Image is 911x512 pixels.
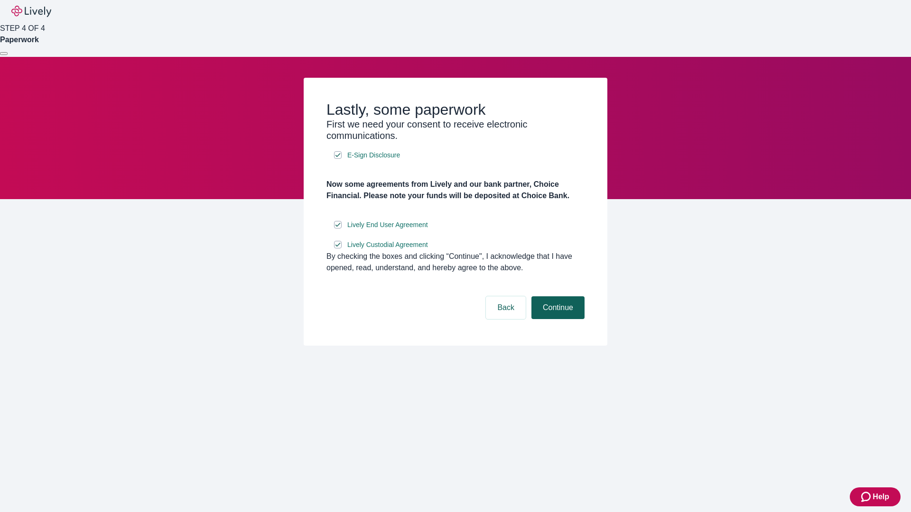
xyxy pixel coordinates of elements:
button: Back [486,296,526,319]
a: e-sign disclosure document [345,239,430,251]
button: Continue [531,296,585,319]
h3: First we need your consent to receive electronic communications. [326,119,585,141]
div: By checking the boxes and clicking “Continue", I acknowledge that I have opened, read, understand... [326,251,585,274]
a: e-sign disclosure document [345,149,402,161]
img: Lively [11,6,51,17]
span: Lively Custodial Agreement [347,240,428,250]
h2: Lastly, some paperwork [326,101,585,119]
span: Help [873,491,889,503]
a: e-sign disclosure document [345,219,430,231]
span: E-Sign Disclosure [347,150,400,160]
button: Zendesk support iconHelp [850,487,901,506]
svg: Zendesk support icon [861,491,873,503]
h4: Now some agreements from Lively and our bank partner, Choice Financial. Please note your funds wi... [326,179,585,201]
span: Lively End User Agreement [347,220,428,230]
